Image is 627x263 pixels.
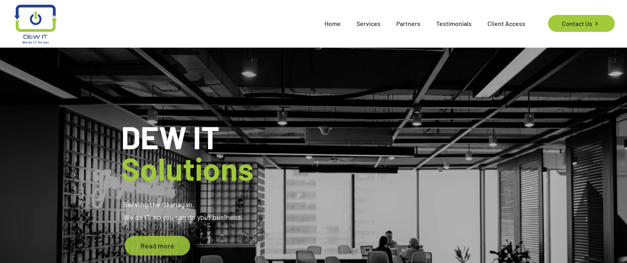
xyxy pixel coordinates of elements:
[349,12,388,35] span: Services
[548,15,615,32] a: Contact Us
[428,12,480,35] span: Testimonials
[480,12,533,35] span: Client Access
[14,5,57,44] img: logo
[388,12,428,35] span: Partners
[121,121,254,184] rs-layer: DEW IT
[121,149,254,187] span: Solutions
[123,198,243,223] rs-layer: Serving the Okanagan. We do IT, so you can do your business.
[317,12,349,35] span: Home
[125,236,190,256] a: Read more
